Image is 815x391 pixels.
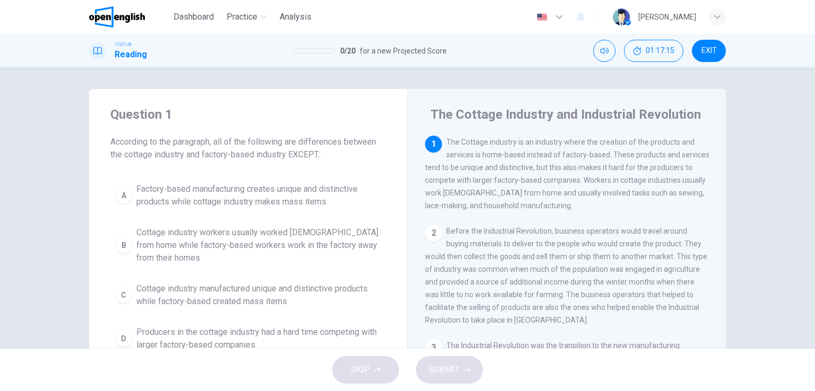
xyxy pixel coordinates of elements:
[425,138,709,210] span: The Cottage industry is an industry where the creation of the products and services is home-based...
[624,40,683,62] button: 01:17:15
[115,287,132,304] div: C
[360,45,447,57] span: for a new Projected Score
[115,237,132,254] div: B
[110,278,386,313] button: CCottage industry manufactured unique and distinctive products while factory-based created mass i...
[275,7,316,26] button: Analysis
[110,321,386,356] button: DProducers in the cottage industry had a hard time competing with larger factory-based companies.
[430,106,701,123] h4: The Cottage Industry and Industrial Revolution
[115,330,132,347] div: D
[535,13,549,21] img: en
[115,41,132,48] span: TOEFL®
[624,40,683,62] div: Hide
[280,11,311,23] span: Analysis
[646,47,674,55] span: 01:17:15
[425,225,442,242] div: 2
[110,106,386,123] h4: Question 1
[110,178,386,213] button: AFactory-based manufacturing creates unique and distinctive products while cottage industry makes...
[425,136,442,153] div: 1
[169,7,218,26] button: Dashboard
[136,183,382,208] span: Factory-based manufacturing creates unique and distinctive products while cottage industry makes ...
[613,8,630,25] img: Profile picture
[425,339,442,356] div: 3
[227,11,257,23] span: Practice
[136,326,382,351] span: Producers in the cottage industry had a hard time competing with larger factory-based companies.
[340,45,356,57] span: 0 / 20
[89,6,145,28] img: OpenEnglish logo
[115,48,147,61] h1: Reading
[136,282,382,308] span: Cottage industry manufactured unique and distinctive products while factory-based created mass items
[89,6,169,28] a: OpenEnglish logo
[222,7,271,26] button: Practice
[692,40,726,62] button: EXIT
[701,47,717,55] span: EXIT
[115,187,132,204] div: A
[425,227,707,324] span: Before the Industrial Revolution, business operators would travel around buying materials to deli...
[593,40,615,62] div: Mute
[136,226,382,264] span: Cottage industry workers usually worked [DEMOGRAPHIC_DATA] from home while factory-based workers ...
[110,136,386,161] span: According to the paragraph, all of the following are differences between the cottage industry and...
[174,11,214,23] span: Dashboard
[110,221,386,269] button: BCottage industry workers usually worked [DEMOGRAPHIC_DATA] from home while factory-based workers...
[638,11,696,23] div: [PERSON_NAME]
